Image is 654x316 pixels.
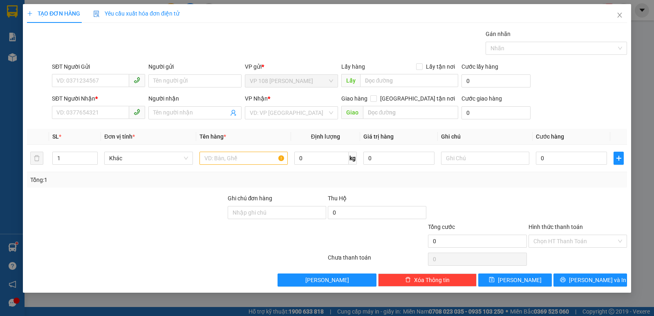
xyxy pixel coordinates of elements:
span: Giao [341,106,363,119]
span: delete [405,277,411,283]
span: save [489,277,495,283]
label: Gán nhãn [486,31,511,37]
input: Cước lấy hàng [461,74,531,87]
label: Hình thức thanh toán [529,224,583,230]
span: Khác [109,152,188,164]
span: TẠO ĐƠN HÀNG [27,10,80,17]
span: user-add [230,110,237,116]
span: Xóa Thông tin [414,276,450,285]
input: VD: Bàn, Ghế [199,152,288,165]
label: Cước giao hàng [461,95,502,102]
img: icon [93,11,100,17]
div: Chưa thanh toán [327,253,427,267]
button: deleteXóa Thông tin [378,273,477,287]
span: Tên hàng [199,133,226,140]
div: VP gửi [245,62,338,71]
input: 0 [363,152,435,165]
div: SĐT Người Gửi [52,62,145,71]
button: save[PERSON_NAME] [478,273,552,287]
th: Ghi chú [438,129,533,145]
span: close [616,12,623,18]
span: Giá trị hàng [363,133,394,140]
span: [PERSON_NAME] và In [569,276,626,285]
input: Ghi Chú [441,152,529,165]
button: [PERSON_NAME] [278,273,376,287]
span: printer [560,277,566,283]
span: Lấy tận nơi [423,62,458,71]
span: Lấy [341,74,360,87]
label: Ghi chú đơn hàng [228,195,273,202]
div: Tổng: 1 [30,175,253,184]
span: Đơn vị tính [104,133,135,140]
span: [GEOGRAPHIC_DATA] tận nơi [377,94,458,103]
span: VP Nhận [245,95,268,102]
button: Close [608,4,631,27]
button: plus [614,152,624,165]
input: Dọc đường [363,106,459,119]
span: Định lượng [311,133,340,140]
span: plus [614,155,623,161]
span: plus [27,11,33,16]
div: SĐT Người Nhận [52,94,145,103]
span: phone [134,77,140,83]
span: Thu Hộ [328,195,347,202]
span: phone [134,109,140,115]
span: SL [52,133,59,140]
span: Tổng cước [428,224,455,230]
input: Cước giao hàng [461,106,531,119]
span: Yêu cầu xuất hóa đơn điện tử [93,10,179,17]
button: delete [30,152,43,165]
button: printer[PERSON_NAME] và In [553,273,627,287]
label: Cước lấy hàng [461,63,498,70]
span: VP 108 Lê Hồng Phong - Vũng Tàu [250,75,333,87]
span: kg [349,152,357,165]
div: Người gửi [148,62,242,71]
span: [PERSON_NAME] [498,276,542,285]
input: Ghi chú đơn hàng [228,206,326,219]
div: Người nhận [148,94,242,103]
span: Cước hàng [536,133,564,140]
span: Lấy hàng [341,63,365,70]
span: [PERSON_NAME] [305,276,349,285]
input: Dọc đường [360,74,459,87]
span: Giao hàng [341,95,367,102]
